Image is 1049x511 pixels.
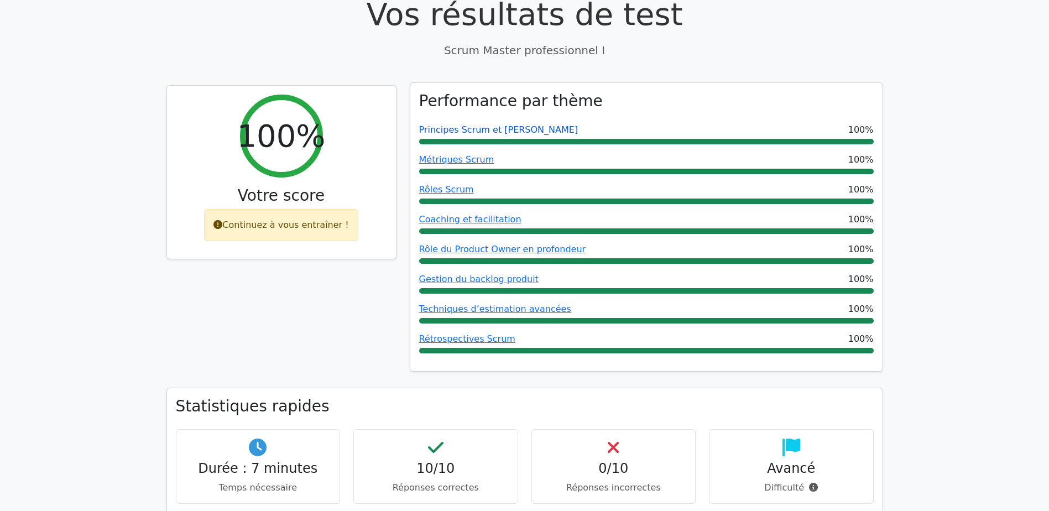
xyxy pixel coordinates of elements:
[848,303,874,316] span: 100%
[363,461,509,477] h4: 10/10
[176,186,387,205] h3: Votre score
[419,333,515,344] a: Rétrospectives Scrum
[185,481,331,494] p: Temps nécessaire
[848,153,874,166] span: 100%
[848,332,874,346] span: 100%
[185,461,331,477] h4: Durée : 7 minutes
[363,481,509,494] p: Réponses correctes
[848,273,874,286] span: 100%
[541,481,687,494] p: Réponses incorrectes
[764,482,804,493] font: Difficulté
[176,397,874,416] h3: Statistiques rapides
[848,183,874,196] span: 100%
[419,304,571,314] a: Techniques d’estimation avancées
[237,117,325,154] h2: 100%
[419,124,578,135] a: Principes Scrum et [PERSON_NAME]
[848,123,874,137] span: 100%
[718,461,864,477] h4: Avancé
[848,243,874,256] span: 100%
[419,92,603,111] h3: Performance par thème
[419,184,474,195] a: Rôles Scrum
[541,461,687,477] h4: 0/10
[419,154,494,165] a: Métriques Scrum
[222,220,348,230] font: Continuez à vous entraîner !
[419,274,539,284] a: Gestion du backlog produit
[166,42,883,59] p: Scrum Master professionnel I
[419,244,586,254] a: Rôle du Product Owner en profondeur
[419,214,521,225] a: Coaching et facilitation
[848,213,874,226] span: 100%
